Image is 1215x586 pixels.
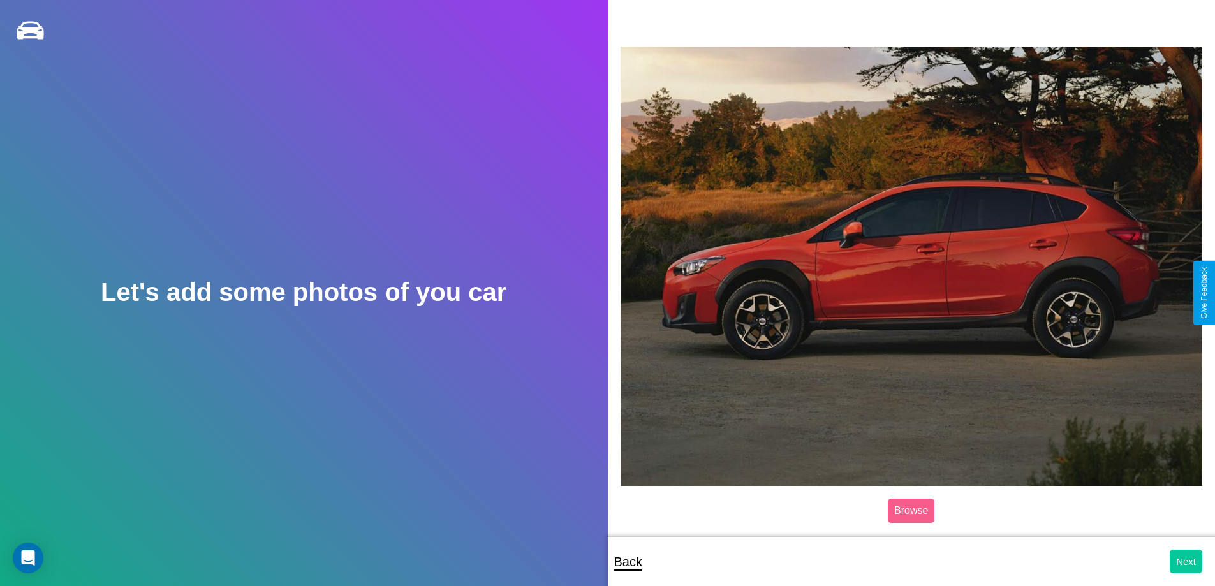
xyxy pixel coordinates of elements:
[1200,267,1209,319] div: Give Feedback
[621,47,1203,485] img: posted
[101,278,506,307] h2: Let's add some photos of you car
[614,550,642,573] p: Back
[888,499,934,523] label: Browse
[13,543,43,573] div: Open Intercom Messenger
[1170,550,1202,573] button: Next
